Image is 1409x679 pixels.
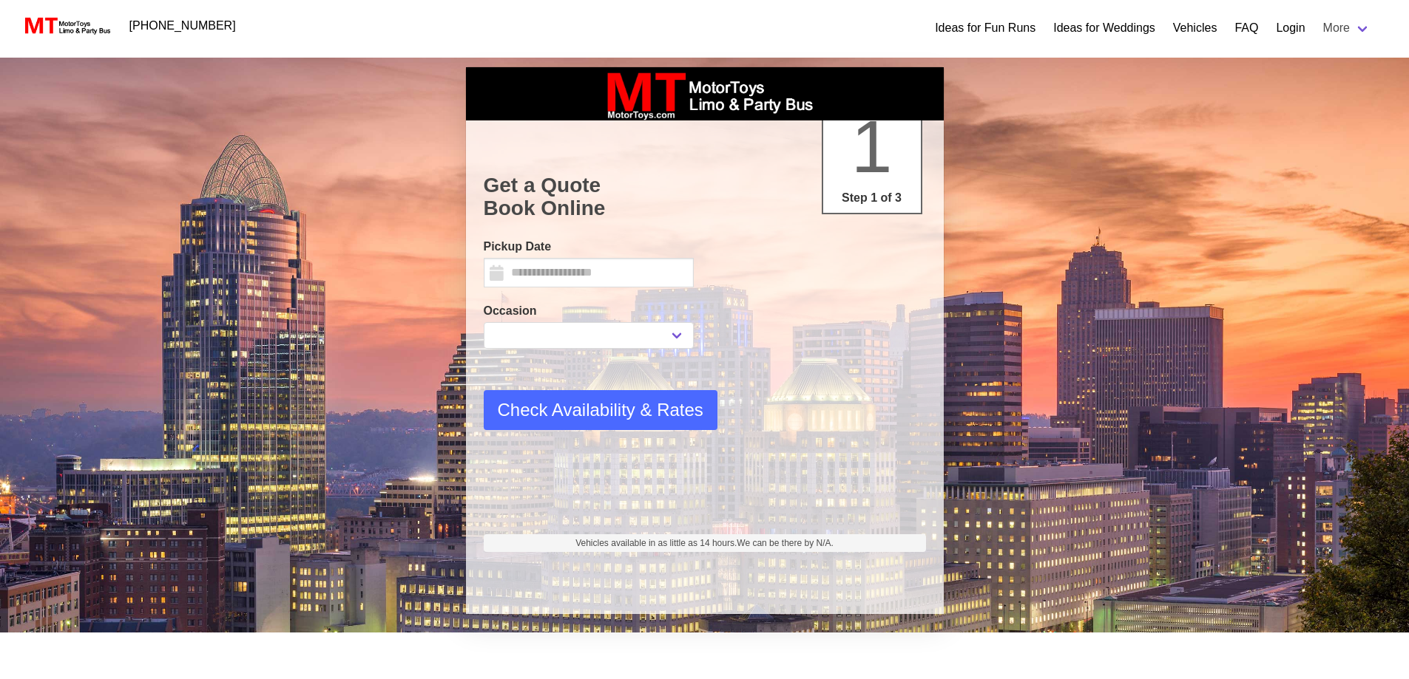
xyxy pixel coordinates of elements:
[484,390,717,430] button: Check Availability & Rates
[484,302,694,320] label: Occasion
[1276,19,1305,37] a: Login
[1234,19,1258,37] a: FAQ
[498,397,703,423] span: Check Availability & Rates
[484,238,694,256] label: Pickup Date
[829,189,915,207] p: Step 1 of 3
[575,536,834,550] span: Vehicles available in as little as 14 hours.
[935,19,1035,37] a: Ideas for Fun Runs
[484,174,926,220] h1: Get a Quote Book Online
[1173,19,1217,37] a: Vehicles
[594,67,816,120] img: box_logo_brand.jpeg
[1053,19,1155,37] a: Ideas for Weddings
[121,11,245,41] a: [PHONE_NUMBER]
[737,538,834,548] span: We can be there by N/A.
[1314,13,1379,43] a: More
[21,16,112,36] img: MotorToys Logo
[851,105,893,188] span: 1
